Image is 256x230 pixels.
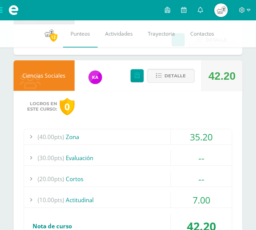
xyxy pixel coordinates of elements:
span: (30.00pts) [38,150,64,166]
div: 35.20 [171,129,232,145]
img: 67686b22a2c70cfa083e682cafa7854b.png [214,3,228,17]
img: 67686b22a2c70cfa083e682cafa7854b.png [42,26,56,40]
a: Actividades [98,20,140,47]
span: Detalle [164,70,186,82]
div: 0 [60,98,75,115]
img: bee4affa6473aeaf057711ec23146b4f.png [88,71,102,84]
div: -- [171,171,232,187]
div: Cortos [24,171,232,187]
span: Actividades [105,30,133,37]
div: Actitudinal [24,192,232,208]
span: Logros en este curso: [27,101,57,112]
span: (20.00pts) [38,171,64,187]
div: Ciencias Sociales [14,60,75,91]
div: -- [171,150,232,166]
span: (40.00pts) [38,129,64,145]
span: Nota de curso [33,222,72,230]
span: 12 [50,33,57,41]
span: Punteos [71,30,90,37]
div: 42.20 [209,61,236,91]
span: Contactos [191,30,214,37]
button: Detalle [147,69,195,83]
div: Evaluación [24,150,232,166]
span: (10.00pts) [38,192,64,208]
span: Trayectoria [148,30,175,37]
div: 7.00 [171,192,232,208]
a: Contactos [183,20,222,47]
div: Zona [24,129,232,145]
a: Trayectoria [140,20,183,47]
a: Punteos [63,20,98,47]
